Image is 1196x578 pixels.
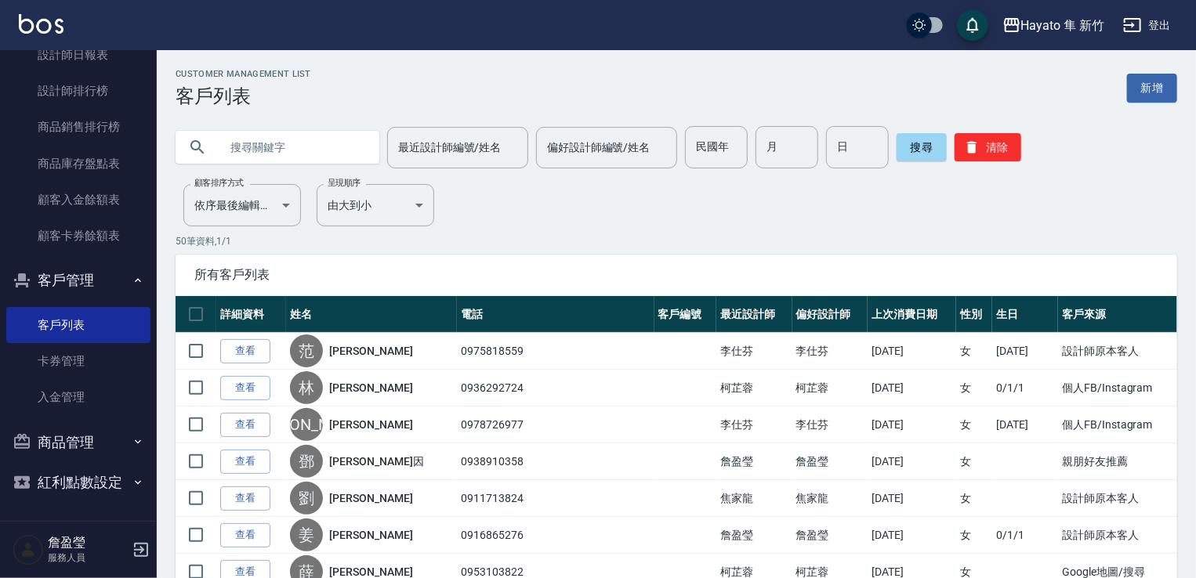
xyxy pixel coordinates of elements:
img: Person [13,534,44,565]
div: 依序最後編輯時間 [183,184,301,226]
div: [PERSON_NAME] [290,408,323,441]
button: save [957,9,988,41]
span: 所有客戶列表 [194,267,1158,283]
th: 偏好設計師 [792,296,868,333]
p: 服務人員 [48,551,128,565]
td: 焦家龍 [792,480,868,517]
td: 女 [956,333,992,370]
td: 詹盈瑩 [792,517,868,554]
td: [DATE] [992,333,1058,370]
a: [PERSON_NAME] [329,380,412,396]
div: Hayato 隼 新竹 [1021,16,1104,35]
input: 搜尋關鍵字 [219,126,367,168]
td: [DATE] [868,480,956,517]
a: 入金管理 [6,379,150,415]
label: 呈現順序 [328,177,361,189]
div: 鄧 [290,445,323,478]
td: 女 [956,517,992,554]
td: 詹盈瑩 [716,517,792,554]
td: 0938910358 [457,443,654,480]
td: 0911713824 [457,480,654,517]
a: 顧客卡券餘額表 [6,218,150,254]
th: 客戶編號 [654,296,717,333]
td: 0/1/1 [992,517,1058,554]
th: 上次消費日期 [868,296,956,333]
td: 個人FB/Instagram [1058,370,1177,406]
a: 商品銷售排行榜 [6,109,150,145]
th: 性別 [956,296,992,333]
td: 0936292724 [457,370,654,406]
a: 設計師日報表 [6,37,150,73]
th: 電話 [457,296,654,333]
th: 詳細資料 [216,296,286,333]
label: 顧客排序方式 [194,177,244,189]
a: 顧客入金餘額表 [6,182,150,218]
td: 李仕芬 [716,406,792,443]
a: 查看 [220,339,270,363]
div: 范 [290,334,323,367]
td: 女 [956,406,992,443]
a: 查看 [220,486,270,511]
a: 商品庫存盤點表 [6,146,150,182]
td: 李仕芬 [716,333,792,370]
h3: 客戶列表 [176,85,311,107]
td: [DATE] [868,406,956,443]
td: 0978726977 [457,406,654,443]
a: 查看 [220,523,270,547]
button: 客戶管理 [6,260,150,301]
td: [DATE] [868,370,956,406]
button: 商品管理 [6,422,150,463]
a: 客戶列表 [6,307,150,343]
td: 設計師原本客人 [1058,517,1177,554]
div: 姜 [290,518,323,551]
a: [PERSON_NAME]因 [329,453,423,469]
td: [DATE] [868,443,956,480]
td: 設計師原本客人 [1058,333,1177,370]
td: 0916865276 [457,517,654,554]
button: 紅利點數設定 [6,462,150,503]
a: 查看 [220,413,270,437]
button: 登出 [1117,11,1177,40]
td: 0/1/1 [992,370,1058,406]
td: 焦家龍 [716,480,792,517]
td: 詹盈瑩 [716,443,792,480]
td: 親朋好友推薦 [1058,443,1177,480]
a: 新增 [1127,74,1177,103]
td: 0975818559 [457,333,654,370]
h2: Customer Management List [176,69,311,79]
a: 查看 [220,450,270,474]
img: Logo [19,14,63,34]
td: 女 [956,480,992,517]
td: [DATE] [992,406,1058,443]
a: 卡券管理 [6,343,150,379]
td: 個人FB/Instagram [1058,406,1177,443]
th: 姓名 [286,296,457,333]
td: 李仕芬 [792,333,868,370]
a: 查看 [220,376,270,400]
td: 女 [956,370,992,406]
button: 搜尋 [897,133,947,161]
td: 柯芷蓉 [792,370,868,406]
div: 林 [290,371,323,404]
td: 詹盈瑩 [792,443,868,480]
a: [PERSON_NAME] [329,527,412,543]
p: 50 筆資料, 1 / 1 [176,234,1177,248]
td: 女 [956,443,992,480]
th: 客戶來源 [1058,296,1177,333]
button: 清除 [955,133,1021,161]
a: [PERSON_NAME] [329,417,412,432]
a: [PERSON_NAME] [329,343,412,359]
button: Hayato 隼 新竹 [996,9,1111,42]
th: 最近設計師 [716,296,792,333]
a: [PERSON_NAME] [329,490,412,506]
td: [DATE] [868,517,956,554]
td: 李仕芬 [792,406,868,443]
td: 設計師原本客人 [1058,480,1177,517]
td: [DATE] [868,333,956,370]
div: 劉 [290,482,323,515]
h5: 詹盈瑩 [48,535,128,551]
a: 設計師排行榜 [6,73,150,109]
th: 生日 [992,296,1058,333]
td: 柯芷蓉 [716,370,792,406]
div: 由大到小 [317,184,434,226]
